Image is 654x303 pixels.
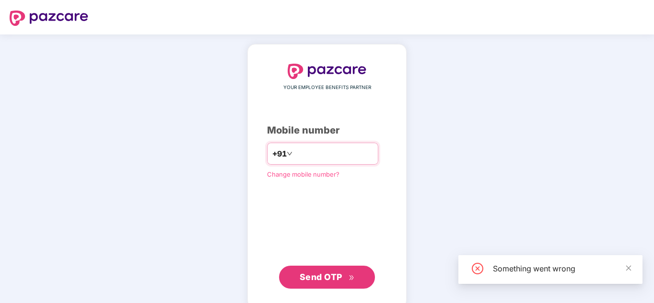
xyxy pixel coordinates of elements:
img: logo [10,11,88,26]
span: +91 [272,148,287,160]
button: Send OTPdouble-right [279,266,375,289]
img: logo [288,64,366,79]
span: double-right [349,275,355,281]
div: Mobile number [267,123,387,138]
span: down [287,151,292,157]
span: close [625,265,632,271]
div: Something went wrong [493,263,631,274]
span: Send OTP [300,272,342,282]
a: Change mobile number? [267,170,339,178]
span: YOUR EMPLOYEE BENEFITS PARTNER [283,84,371,91]
span: close-circle [472,263,483,274]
